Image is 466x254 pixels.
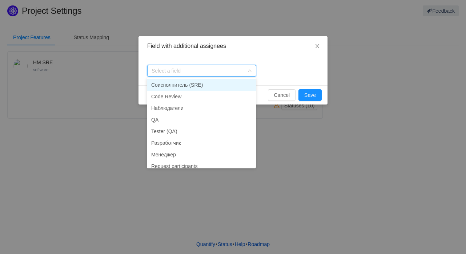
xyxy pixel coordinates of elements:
[307,36,328,57] button: Close
[248,69,252,74] i: icon: down
[147,79,256,91] li: Соисполнитель (SRE)
[314,43,320,49] i: icon: close
[298,89,322,101] button: Save
[268,89,296,101] button: Cancel
[147,114,256,126] li: QA
[147,126,256,137] li: Tester (QA)
[147,149,256,160] li: Менеджер
[147,160,256,172] li: Request participants
[147,102,256,114] li: Наблюдатели
[147,42,319,50] div: Field with additional assignees
[147,137,256,149] li: Разработчик
[147,91,256,102] li: Code Review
